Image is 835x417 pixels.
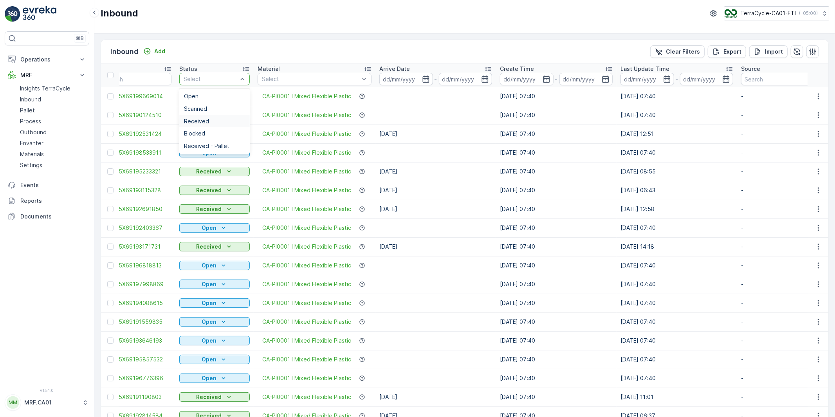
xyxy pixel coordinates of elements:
[184,143,229,149] span: Received - Pallet
[262,337,351,345] span: CA-PI0001 I Mixed Flexible Plastic
[741,168,812,175] p: -
[262,374,351,382] span: CA-PI0001 I Mixed Flexible Plastic
[723,48,741,56] p: Export
[741,374,812,382] p: -
[202,374,216,382] p: Open
[101,111,171,119] a: 1ZW335X69190124510
[7,396,19,409] div: MM
[741,318,812,326] p: -
[617,218,737,237] td: [DATE] 07:40
[197,186,222,194] p: Received
[262,280,351,288] a: CA-PI0001 I Mixed Flexible Plastic
[620,65,669,73] p: Last Update Time
[496,181,617,200] td: [DATE] 07:40
[262,168,351,175] a: CA-PI0001 I Mixed Flexible Plastic
[101,356,171,363] span: 1ZW335X69195857532
[202,280,216,288] p: Open
[202,337,216,345] p: Open
[101,299,171,307] a: 1ZW335X69194088615
[17,138,89,149] a: Envanter
[202,356,216,363] p: Open
[741,205,812,213] p: -
[179,167,250,176] button: Received
[262,92,351,100] a: CA-PI0001 I Mixed Flexible Plastic
[375,237,496,256] td: [DATE]
[107,131,114,137] div: Toggle Row Selected
[20,56,74,63] p: Operations
[617,162,737,181] td: [DATE] 08:55
[17,160,89,171] a: Settings
[741,65,760,73] p: Source
[17,149,89,160] a: Materials
[17,94,89,105] a: Inbound
[179,65,197,73] p: Status
[676,74,678,84] p: -
[617,181,737,200] td: [DATE] 06:43
[107,356,114,363] div: Toggle Row Selected
[202,262,216,269] p: Open
[101,374,171,382] span: 1ZW335X69196776396
[496,143,617,162] td: [DATE] 07:40
[617,125,737,143] td: [DATE] 12:51
[379,65,410,73] p: Arrive Date
[101,262,171,269] a: 1ZW335X69196818813
[262,393,351,401] a: CA-PI0001 I Mixed Flexible Plastic
[741,356,812,363] p: -
[5,67,89,83] button: MRF
[197,205,222,213] p: Received
[107,375,114,381] div: Toggle Row Selected
[375,388,496,406] td: [DATE]
[262,186,351,194] a: CA-PI0001 I Mixed Flexible Plastic
[184,106,207,112] span: Scanned
[101,224,171,232] span: 1ZW335X69192403367
[496,294,617,312] td: [DATE] 07:40
[496,312,617,331] td: [DATE] 07:40
[262,111,351,119] span: CA-PI0001 I Mixed Flexible Plastic
[184,93,198,99] span: Open
[17,83,89,94] a: Insights TerraCycle
[184,118,209,125] span: Received
[179,298,250,308] button: Open
[101,186,171,194] a: 1ZW335X69193115328
[262,356,351,363] span: CA-PI0001 I Mixed Flexible Plastic
[101,393,171,401] a: 1ZW335X69191190803
[107,150,114,156] div: Toggle Row Selected
[258,65,280,73] p: Material
[617,312,737,331] td: [DATE] 07:40
[107,206,114,212] div: Toggle Row Selected
[202,299,216,307] p: Open
[179,204,250,214] button: Received
[179,261,250,270] button: Open
[741,337,812,345] p: -
[5,394,89,411] button: MMMRF.CA01
[375,125,496,143] td: [DATE]
[262,224,351,232] a: CA-PI0001 I Mixed Flexible Plastic
[741,130,812,138] p: -
[496,369,617,388] td: [DATE] 07:40
[262,318,351,326] span: CA-PI0001 I Mixed Flexible Plastic
[5,209,89,224] a: Documents
[101,168,171,175] a: 1ZW335X69195233321
[666,48,700,56] p: Clear Filters
[184,130,205,137] span: Blocked
[617,143,737,162] td: [DATE] 07:40
[101,318,171,326] span: 1ZW335X69191559835
[154,47,165,55] p: Add
[262,130,351,138] span: CA-PI0001 I Mixed Flexible Plastic
[5,193,89,209] a: Reports
[708,45,746,58] button: Export
[749,45,788,58] button: Import
[5,388,89,393] span: v 1.51.0
[179,280,250,289] button: Open
[101,149,171,157] a: 1ZW335X69198533911
[101,280,171,288] span: 1ZW335X69197998869
[555,74,558,84] p: -
[741,280,812,288] p: -
[559,73,613,85] input: dd/mm/yyyy
[17,127,89,138] a: Outbound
